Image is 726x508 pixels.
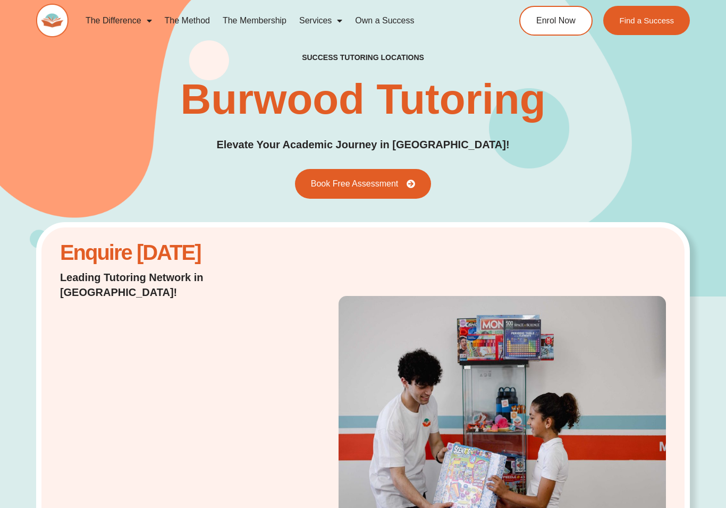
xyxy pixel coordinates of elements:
[619,16,674,24] span: Find a Success
[293,9,349,33] a: Services
[349,9,420,33] a: Own a Success
[60,270,275,300] p: Leading Tutoring Network in [GEOGRAPHIC_DATA]!
[216,137,509,153] p: Elevate Your Academic Journey in [GEOGRAPHIC_DATA]!
[302,53,424,62] h2: success tutoring locations
[603,6,690,35] a: Find a Success
[519,6,593,36] a: Enrol Now
[216,9,293,33] a: The Membership
[158,9,216,33] a: The Method
[180,78,545,121] h1: Burwood Tutoring
[673,457,726,508] iframe: Chat Widget
[311,180,399,188] span: Book Free Assessment
[536,16,576,25] span: Enrol Now
[295,169,432,199] a: Book Free Assessment
[79,9,482,33] nav: Menu
[79,9,158,33] a: The Difference
[60,246,275,259] h2: Enquire [DATE]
